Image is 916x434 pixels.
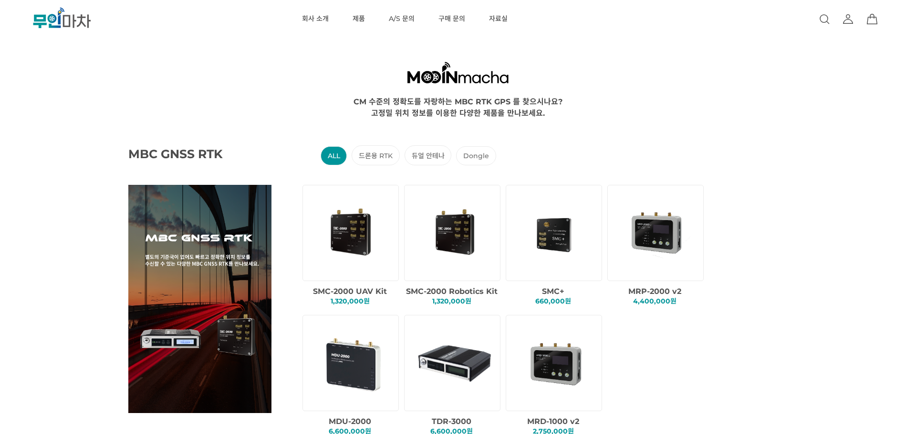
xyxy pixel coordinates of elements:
span: TDR-3000 [432,417,471,426]
span: MRD-1000 v2 [527,417,579,426]
span: 1,320,000원 [331,297,370,305]
span: 1,320,000원 [432,297,471,305]
span: 660,000원 [535,297,571,305]
li: 듀얼 안테나 [405,145,452,165]
img: f8268eb516eb82712c4b199d88f6799e.png [515,192,596,273]
span: SMC-2000 Robotics Kit [406,287,498,296]
li: ALL [321,146,347,165]
span: 4,400,000원 [633,297,677,305]
img: 29e1ed50bec2d2c3d08ab21b2fffb945.png [413,322,495,404]
span: MRP-2000 v2 [628,287,681,296]
img: 1ee78b6ef8b89e123d6f4d8a617f2cc2.png [312,192,393,273]
span: MDU-2000 [329,417,371,426]
span: SMC-2000 UAV Kit [313,287,387,296]
li: Dongle [456,146,496,165]
span: SMC+ [542,287,564,296]
span: MBC GNSS RTK [128,147,248,161]
img: 9b9ab8696318a90dfe4e969267b5ed87.png [616,192,698,273]
img: 6483618fc6c74fd86d4df014c1d99106.png [312,322,393,404]
li: 드론용 RTK [352,145,400,165]
img: 74693795f3d35c287560ef585fd79621.png [515,322,596,404]
img: dd1389de6ba74b56ed1c86d804b0ca77.png [413,192,495,273]
img: main_GNSS_RTK.png [128,185,271,413]
div: CM 수준의 정확도를 자랑하는 MBC RTK GPS 를 찾으시나요? 고정밀 위치 정보를 이용한 다양한 제품을 만나보세요. [37,95,879,118]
